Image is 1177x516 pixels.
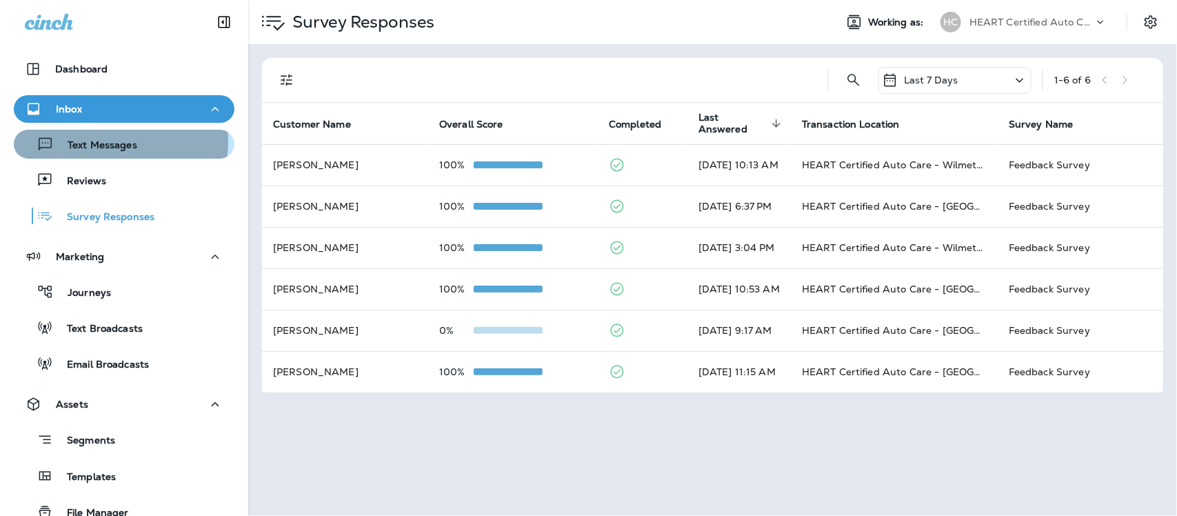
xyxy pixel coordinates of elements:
button: Collapse Sidebar [205,8,243,36]
button: Inbox [14,95,234,123]
p: Marketing [56,251,104,262]
td: [DATE] 10:13 AM [687,144,791,186]
td: Feedback Survey [998,186,1163,227]
td: [DATE] 11:15 AM [687,351,791,393]
td: Feedback Survey [998,144,1163,186]
button: Dashboard [14,55,234,83]
span: Overall Score [439,118,521,130]
button: Filters [273,66,301,94]
p: Templates [53,471,116,484]
button: Search Survey Responses [840,66,867,94]
p: Assets [56,399,88,410]
p: Journeys [54,287,111,300]
span: Customer Name [273,119,351,130]
p: Text Messages [54,139,137,152]
button: Text Broadcasts [14,313,234,342]
button: Assets [14,390,234,418]
span: Transaction Location [802,119,900,130]
button: Marketing [14,243,234,270]
button: Text Messages [14,130,234,159]
p: 100% [439,201,474,212]
span: Completed [609,118,679,130]
td: HEART Certified Auto Care - [GEOGRAPHIC_DATA] [791,310,998,351]
p: Last 7 Days [904,75,958,86]
button: Segments [14,425,234,455]
p: Text Broadcasts [53,323,143,336]
td: HEART Certified Auto Care - [GEOGRAPHIC_DATA] [791,351,998,393]
p: Segments [53,435,115,448]
p: Email Broadcasts [53,359,149,372]
td: [PERSON_NAME] [262,186,428,227]
td: [PERSON_NAME] [262,268,428,310]
span: Completed [609,119,661,130]
td: [DATE] 10:53 AM [687,268,791,310]
p: Survey Responses [287,12,434,32]
p: 100% [439,284,474,295]
p: Dashboard [55,63,108,75]
p: 0% [439,325,474,336]
p: 100% [439,159,474,170]
span: Last Answered [698,112,785,135]
p: Survey Responses [53,211,154,224]
span: Customer Name [273,118,369,130]
button: Survey Responses [14,201,234,230]
td: HEART Certified Auto Care - [GEOGRAPHIC_DATA] [791,186,998,227]
span: Overall Score [439,119,503,130]
span: Working as: [868,17,927,28]
button: Reviews [14,166,234,195]
td: Feedback Survey [998,227,1163,268]
button: Journeys [14,277,234,306]
td: [PERSON_NAME] [262,310,428,351]
button: Templates [14,462,234,490]
span: Last Answered [698,112,767,135]
button: Email Broadcasts [14,349,234,378]
td: [PERSON_NAME] [262,351,428,393]
td: HEART Certified Auto Care - Wilmette [791,227,998,268]
span: Transaction Location [802,118,918,130]
td: [DATE] 9:17 AM [687,310,791,351]
td: Feedback Survey [998,310,1163,351]
div: 1 - 6 of 6 [1054,75,1091,86]
p: Reviews [53,175,106,188]
span: Survey Name [1009,118,1092,130]
p: 100% [439,242,474,253]
td: [PERSON_NAME] [262,144,428,186]
p: 100% [439,366,474,377]
div: HC [940,12,961,32]
p: Inbox [56,103,82,115]
span: Survey Name [1009,119,1074,130]
td: Feedback Survey [998,268,1163,310]
td: Feedback Survey [998,351,1163,393]
button: Settings [1138,10,1163,34]
td: [DATE] 3:04 PM [687,227,791,268]
p: HEART Certified Auto Care [969,17,1094,28]
td: [PERSON_NAME] [262,227,428,268]
td: [DATE] 6:37 PM [687,186,791,227]
td: HEART Certified Auto Care - [GEOGRAPHIC_DATA] [791,268,998,310]
td: HEART Certified Auto Care - Wilmette [791,144,998,186]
